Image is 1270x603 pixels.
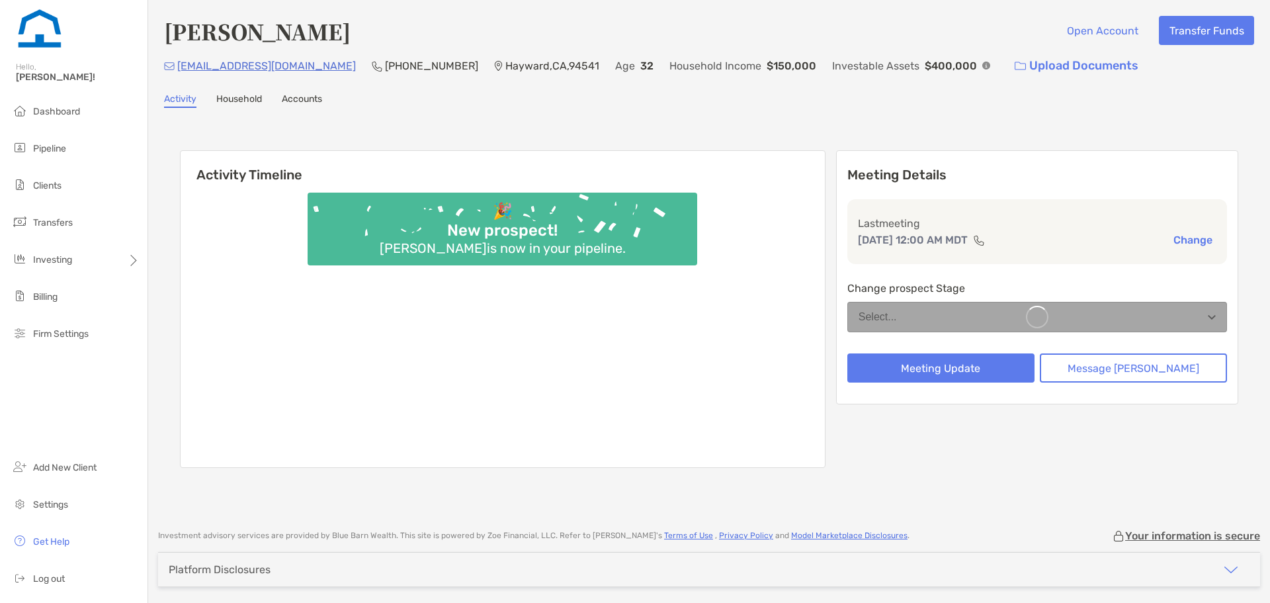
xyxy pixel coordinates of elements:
[1159,16,1254,45] button: Transfer Funds
[33,106,80,117] span: Dashboard
[669,58,761,74] p: Household Income
[847,353,1035,383] button: Meeting Update
[925,58,977,74] p: $400,000
[12,103,28,118] img: dashboard icon
[505,58,599,74] p: Hayward , CA , 94541
[33,573,65,584] span: Log out
[16,71,140,83] span: [PERSON_NAME]!
[164,93,196,108] a: Activity
[33,291,58,302] span: Billing
[374,240,631,256] div: [PERSON_NAME] is now in your pipeline.
[858,232,968,248] p: [DATE] 12:00 AM MDT
[12,140,28,156] img: pipeline icon
[12,325,28,341] img: firm-settings icon
[982,62,990,70] img: Info Icon
[33,217,73,228] span: Transfers
[1169,233,1216,247] button: Change
[973,235,985,246] img: communication type
[858,215,1216,232] p: Last meeting
[33,180,62,191] span: Clients
[12,496,28,512] img: settings icon
[33,328,89,340] span: Firm Settings
[767,58,816,74] p: $150,000
[33,254,72,265] span: Investing
[12,177,28,193] img: clients icon
[12,570,28,586] img: logout icon
[1006,52,1147,80] a: Upload Documents
[181,151,825,183] h6: Activity Timeline
[33,143,66,154] span: Pipeline
[164,62,175,70] img: Email Icon
[664,531,713,540] a: Terms of Use
[832,58,919,74] p: Investable Assets
[12,459,28,475] img: add_new_client icon
[33,536,69,547] span: Get Help
[16,5,63,53] img: Zoe Logo
[719,531,773,540] a: Privacy Policy
[791,531,908,540] a: Model Marketplace Disclosures
[442,221,563,240] div: New prospect!
[169,563,271,576] div: Platform Disclosures
[1040,353,1227,383] button: Message [PERSON_NAME]
[164,16,351,46] h4: [PERSON_NAME]
[372,61,382,71] img: Phone Icon
[33,462,97,473] span: Add New Client
[1056,16,1148,45] button: Open Account
[1015,62,1026,71] img: button icon
[33,499,68,510] span: Settings
[615,58,635,74] p: Age
[487,202,518,221] div: 🎉
[494,61,503,71] img: Location Icon
[158,531,910,541] p: Investment advisory services are provided by Blue Barn Wealth . This site is powered by Zoe Finan...
[216,93,262,108] a: Household
[385,58,478,74] p: [PHONE_NUMBER]
[12,251,28,267] img: investing icon
[12,533,28,549] img: get-help icon
[12,288,28,304] img: billing icon
[640,58,654,74] p: 32
[1125,530,1260,542] p: Your information is secure
[12,214,28,230] img: transfers icon
[177,58,356,74] p: [EMAIL_ADDRESS][DOMAIN_NAME]
[1223,562,1239,578] img: icon arrow
[282,93,322,108] a: Accounts
[847,280,1227,297] p: Change prospect Stage
[847,167,1227,183] p: Meeting Details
